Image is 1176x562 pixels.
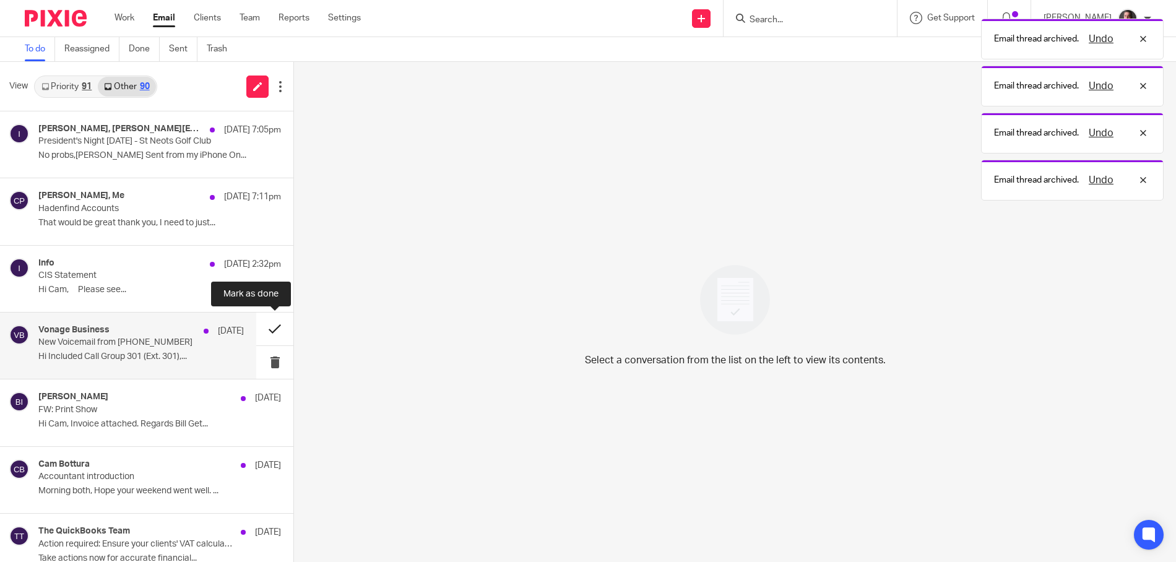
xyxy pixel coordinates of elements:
[38,150,281,161] p: No probs,[PERSON_NAME] Sent from my iPhone On...
[38,526,130,537] h4: The QuickBooks Team
[38,337,203,348] p: New Voicemail from [PHONE_NUMBER]
[9,325,29,345] img: svg%3E
[1085,32,1117,46] button: Undo
[328,12,361,24] a: Settings
[224,258,281,270] p: [DATE] 2:32pm
[224,191,281,203] p: [DATE] 7:11pm
[153,12,175,24] a: Email
[9,459,29,479] img: svg%3E
[9,526,29,546] img: svg%3E
[82,82,92,91] div: 91
[38,352,244,362] p: Hi Included Call Group 301 (Ext. 301),...
[38,285,281,295] p: Hi Cam, Please see...
[38,136,233,147] p: President's Night [DATE] - St Neots Golf Club
[38,258,54,269] h4: Info
[255,526,281,538] p: [DATE]
[1085,79,1117,93] button: Undo
[38,325,110,335] h4: Vonage Business
[9,80,28,93] span: View
[255,392,281,404] p: [DATE]
[25,10,87,27] img: Pixie
[218,325,244,337] p: [DATE]
[994,127,1079,139] p: Email thread archived.
[255,459,281,472] p: [DATE]
[38,204,233,214] p: Hadenfind Accounts
[9,392,29,412] img: svg%3E
[38,405,233,415] p: FW: Print Show
[279,12,309,24] a: Reports
[1118,9,1138,28] img: CP%20Headshot.jpeg
[35,77,98,97] a: Priority91
[585,353,886,368] p: Select a conversation from the list on the left to view its contents.
[38,191,124,201] h4: [PERSON_NAME], Me
[38,392,108,402] h4: [PERSON_NAME]
[38,459,90,470] h4: Cam Bottura
[64,37,119,61] a: Reassigned
[115,12,134,24] a: Work
[9,258,29,278] img: svg%3E
[169,37,197,61] a: Sent
[692,257,778,343] img: image
[9,191,29,210] img: svg%3E
[994,33,1079,45] p: Email thread archived.
[38,270,233,281] p: CIS Statement
[38,472,233,482] p: Accountant introduction
[129,37,160,61] a: Done
[38,124,204,134] h4: [PERSON_NAME], [PERSON_NAME][EMAIL_ADDRESS][DOMAIN_NAME]
[194,12,221,24] a: Clients
[994,80,1079,92] p: Email thread archived.
[38,419,281,430] p: Hi Cam, Invoice attached. Regards Bill Get...
[224,124,281,136] p: [DATE] 7:05pm
[1085,126,1117,140] button: Undo
[9,124,29,144] img: svg%3E
[98,77,155,97] a: Other90
[38,218,281,228] p: That would be great thank you, I need to just...
[240,12,260,24] a: Team
[1085,173,1117,188] button: Undo
[140,82,150,91] div: 90
[25,37,55,61] a: To do
[38,486,281,496] p: Morning both, Hope your weekend went well. ...
[207,37,236,61] a: Trash
[994,174,1079,186] p: Email thread archived.
[38,539,233,550] p: Action required: Ensure your clients' VAT calculations are accurate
